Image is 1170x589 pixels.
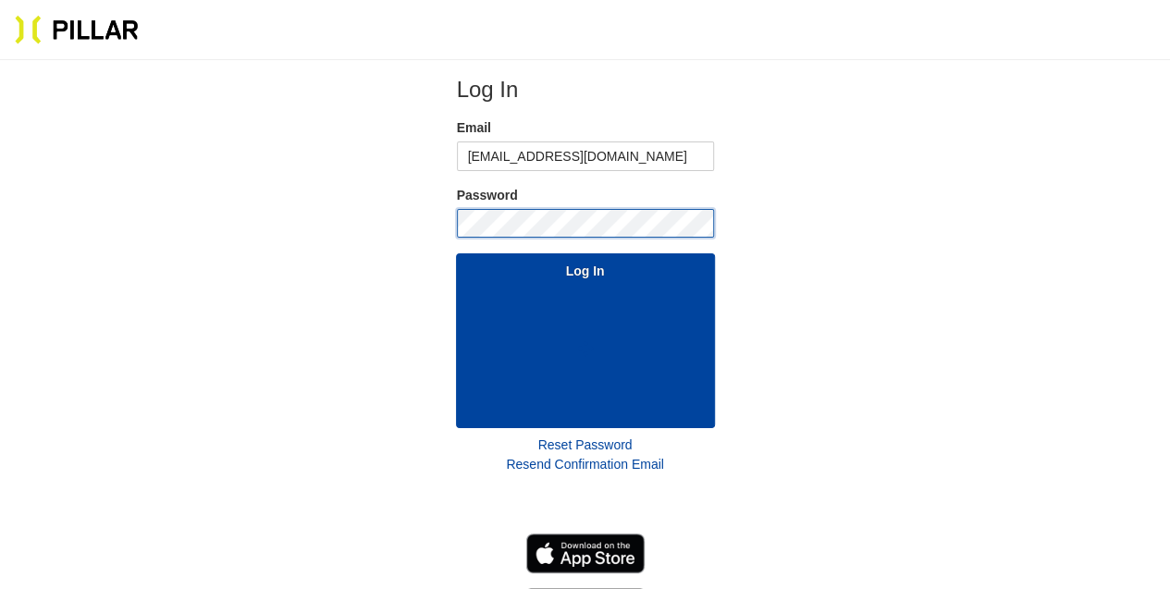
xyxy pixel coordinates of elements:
[15,15,139,44] img: Pillar Technologies
[457,118,714,138] label: Email
[538,437,633,452] a: Reset Password
[457,76,714,104] h2: Log In
[457,186,714,205] label: Password
[506,457,663,472] a: Resend Confirmation Email
[456,253,715,428] button: Log In
[526,534,645,573] img: Download on the App Store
